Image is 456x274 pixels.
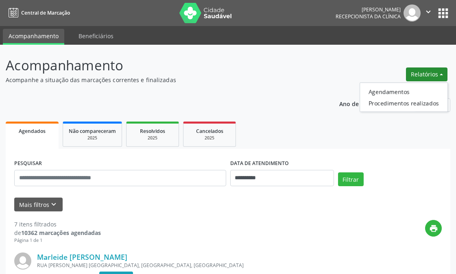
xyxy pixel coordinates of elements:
div: 2025 [69,135,116,141]
div: 2025 [189,135,230,141]
div: 7 itens filtrados [14,220,101,228]
span: Recepcionista da clínica [336,13,401,20]
button:  [421,4,436,22]
a: Procedimentos realizados [360,97,447,109]
p: Acompanhe a situação das marcações correntes e finalizadas [6,76,317,84]
p: Acompanhamento [6,55,317,76]
a: Beneficiários [73,29,119,43]
a: Central de Marcação [6,6,70,20]
i: print [429,224,438,233]
div: de [14,228,101,237]
i: keyboard_arrow_down [49,200,58,209]
span: Resolvidos [140,128,165,135]
p: Ano de acompanhamento [339,98,411,109]
span: Central de Marcação [21,9,70,16]
ul: Relatórios [360,83,448,112]
a: Acompanhamento [3,29,64,45]
a: Marleide [PERSON_NAME] [37,252,127,261]
div: RUA [PERSON_NAME] [GEOGRAPHIC_DATA], [GEOGRAPHIC_DATA], [GEOGRAPHIC_DATA] [37,262,320,269]
button: Relatórios [406,67,447,81]
span: Agendados [19,128,46,135]
div: 2025 [132,135,173,141]
label: DATA DE ATENDIMENTO [230,157,289,170]
div: Página 1 de 1 [14,237,101,244]
i:  [424,7,433,16]
span: Não compareceram [69,128,116,135]
strong: 10362 marcações agendadas [21,229,101,237]
a: Agendamentos [360,86,447,97]
div: [PERSON_NAME] [336,6,401,13]
img: img [404,4,421,22]
button: apps [436,6,450,20]
label: PESQUISAR [14,157,42,170]
img: img [14,252,31,270]
button: Filtrar [338,172,364,186]
button: print [425,220,442,237]
button: Mais filtroskeyboard_arrow_down [14,198,63,212]
span: Cancelados [196,128,223,135]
